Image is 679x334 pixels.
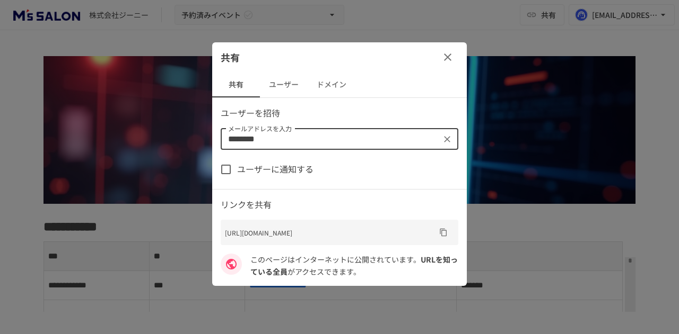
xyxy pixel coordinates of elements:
span: ユーザーに通知する [237,163,314,176]
p: リンクを共有 [221,198,458,212]
button: ドメイン [308,72,355,97]
button: ユーザー [260,72,308,97]
p: ユーザーを招待 [221,106,458,120]
span: URLを知っている全員 [250,254,458,276]
p: このページはインターネットに公開されています。 がアクセスできます。 [250,254,458,277]
label: メールアドレスを入力 [228,124,292,133]
button: URLをコピー [435,224,452,241]
div: 共有 [212,42,467,72]
button: 共有 [212,72,260,97]
button: クリア [440,132,455,147]
p: [URL][DOMAIN_NAME] [225,228,435,238]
